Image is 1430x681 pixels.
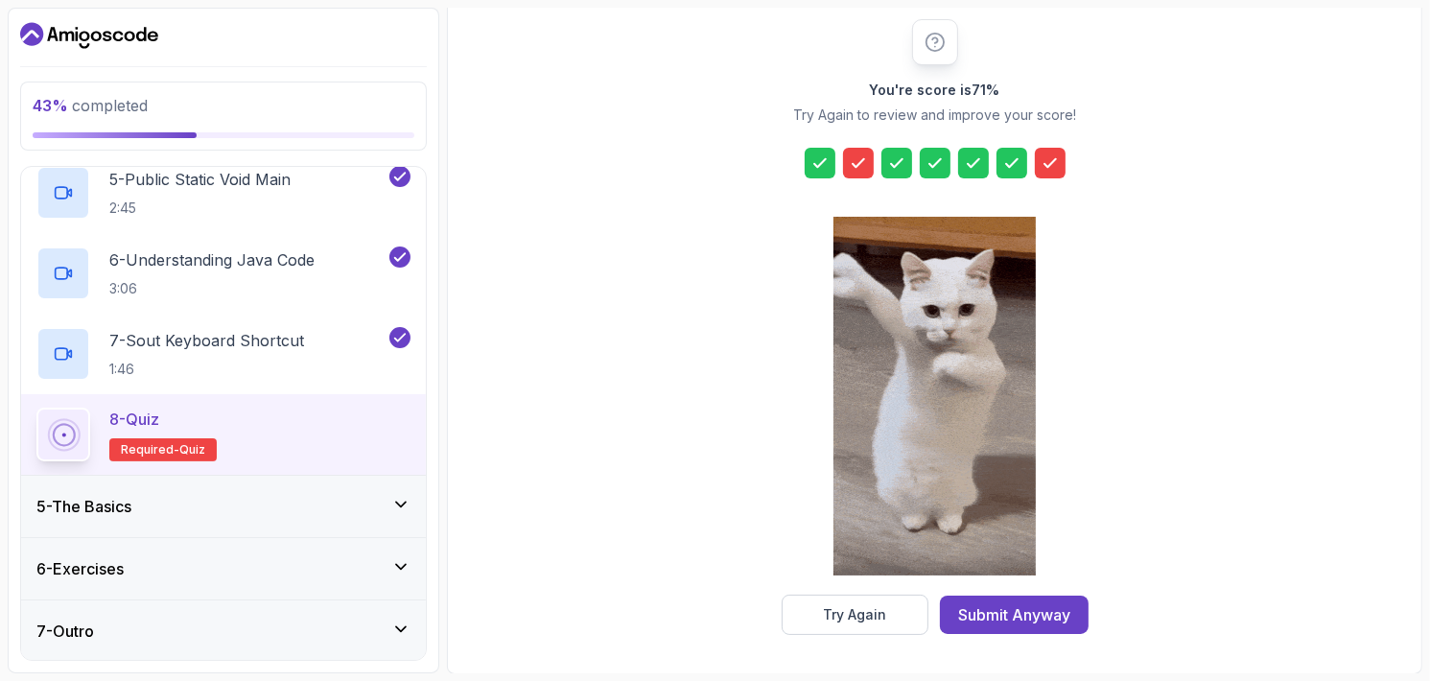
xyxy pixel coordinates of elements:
button: 7-Sout Keyboard Shortcut1:46 [36,327,410,381]
button: Submit Anyway [940,596,1089,634]
div: Try Again [823,605,886,624]
p: 7 - Sout Keyboard Shortcut [109,329,304,352]
p: 8 - Quiz [109,408,159,431]
h3: 7 - Outro [36,620,94,643]
button: 7-Outro [21,600,426,662]
p: 3:06 [109,279,315,298]
button: 6-Understanding Java Code3:06 [36,247,410,300]
button: 6-Exercises [21,538,426,599]
p: 1:46 [109,360,304,379]
p: Try Again to review and improve your score! [793,106,1076,125]
div: Submit Anyway [958,603,1070,626]
button: 5-Public Static Void Main2:45 [36,166,410,220]
p: 5 - Public Static Void Main [109,168,291,191]
button: Try Again [782,595,928,635]
span: Required- [121,442,179,458]
p: 6 - Understanding Java Code [109,248,315,271]
h2: You're score is 71 % [870,81,1000,100]
button: 8-QuizRequired-quiz [36,408,410,461]
h3: 6 - Exercises [36,557,124,580]
span: quiz [179,442,205,458]
button: 5-The Basics [21,476,426,537]
p: 2:45 [109,199,291,218]
img: cool-cat [833,217,1036,575]
a: Dashboard [20,20,158,51]
span: 43 % [33,96,68,115]
h3: 5 - The Basics [36,495,131,518]
span: completed [33,96,148,115]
